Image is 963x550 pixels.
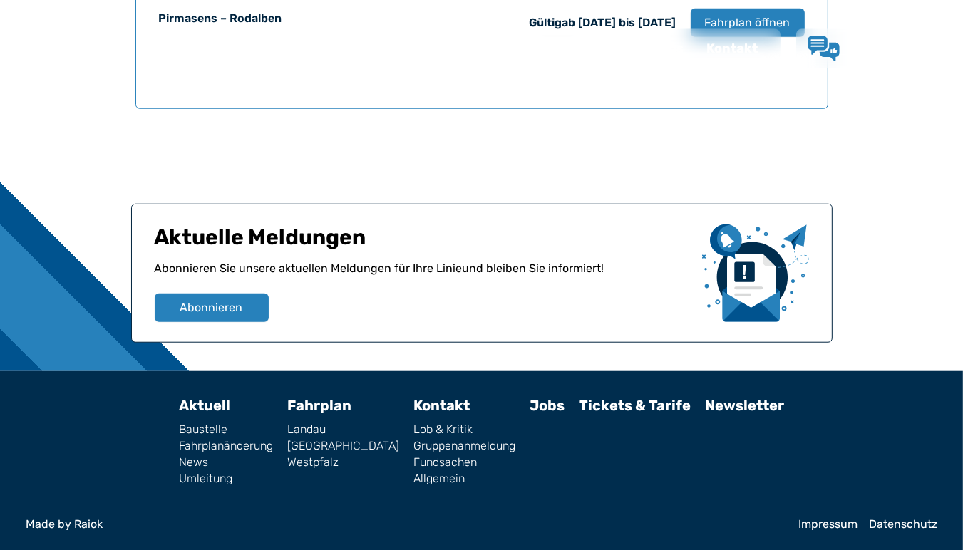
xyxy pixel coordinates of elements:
[179,396,230,413] a: Aktuell
[530,14,676,31] div: Gültig ab [DATE] bis [DATE]
[413,440,515,451] a: Gruppenanmeldung
[180,299,243,316] span: Abonnieren
[808,36,925,61] a: Lob & Kritik
[641,30,695,67] a: Jobs
[695,30,769,67] a: Kontakt
[705,396,784,413] a: Newsletter
[413,396,470,413] a: Kontakt
[413,423,515,435] a: Lob & Kritik
[579,396,691,413] a: Tickets & Tarife
[46,34,101,63] a: QNV Logo
[325,30,394,67] a: Aktuell
[287,396,351,413] a: Fahrplan
[413,456,515,467] a: Fundsachen
[155,293,269,321] button: Abonnieren
[798,518,858,529] a: Impressum
[287,440,399,451] a: [GEOGRAPHIC_DATA]
[159,9,465,26] div: Pirmasens – Rodalben
[869,518,937,529] a: Datenschutz
[394,30,475,67] a: Fahrplan
[597,30,641,67] a: Wir
[475,30,597,67] a: Tickets & Tarife
[413,472,515,484] a: Allgemein
[179,456,273,467] a: News
[155,224,691,259] h1: Aktuelle Meldungen
[155,259,691,293] p: Abonnieren Sie unsere aktuellen Meldungen für Ihre Linie und bleiben Sie informiert!
[851,40,925,56] span: Lob & Kritik
[530,396,565,413] a: Jobs
[691,8,805,36] button: Fahrplan öffnen
[179,423,273,435] a: Baustelle
[287,423,399,435] a: Landau
[702,224,809,321] img: newsletter
[179,440,273,451] a: Fahrplanänderung
[287,456,399,467] a: Westpfalz
[46,38,101,58] img: QNV Logo
[705,14,791,31] span: Fahrplan öffnen
[179,472,273,484] a: Umleitung
[26,518,787,529] a: Made by Raiok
